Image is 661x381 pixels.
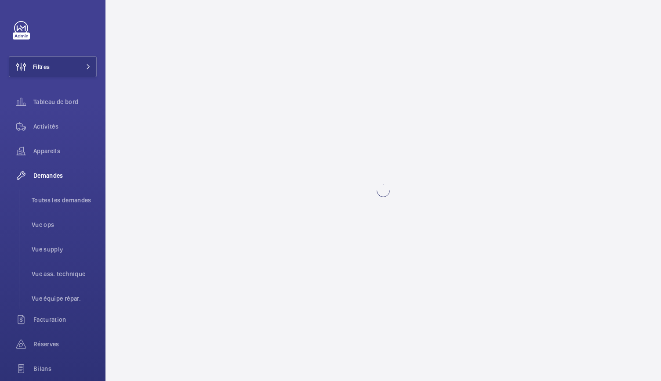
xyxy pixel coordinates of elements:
span: Facturation [33,315,97,324]
span: Bilans [33,364,97,373]
span: Filtres [33,62,50,71]
span: Vue ops [32,220,97,229]
span: Vue équipe répar. [32,294,97,303]
span: Toutes les demandes [32,196,97,205]
button: Filtres [9,56,97,77]
span: Demandes [33,171,97,180]
span: Tableau de bord [33,97,97,106]
span: Activités [33,122,97,131]
span: Vue ass. technique [32,270,97,278]
span: Réserves [33,340,97,349]
span: Appareils [33,147,97,155]
span: Vue supply [32,245,97,254]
